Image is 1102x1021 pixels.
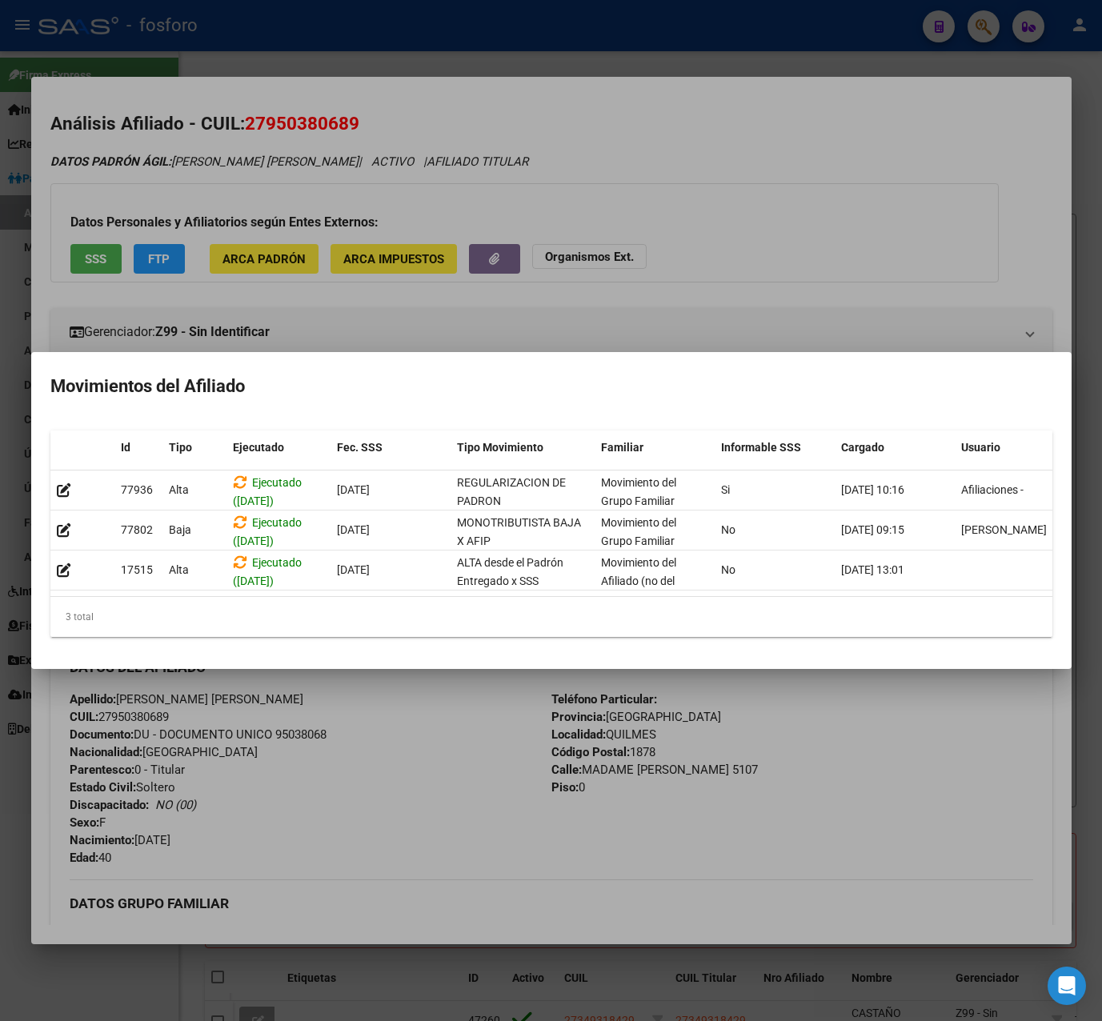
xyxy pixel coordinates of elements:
span: 17515 [121,563,153,576]
datatable-header-cell: Informable SSS [715,430,835,465]
span: ALTA desde el Padrón Entregado x SSS [457,556,563,587]
span: Movimiento del Grupo Familiar [601,516,676,547]
span: Fec. SSS [337,441,383,454]
span: 77802 [121,523,153,536]
span: Tipo [169,441,192,454]
datatable-header-cell: Fec. SSS [331,430,451,465]
datatable-header-cell: Tipo [162,430,226,465]
span: No [721,523,735,536]
datatable-header-cell: Ejecutado [226,430,331,465]
span: Tipo Movimiento [457,441,543,454]
h2: Movimientos del Afiliado [50,371,1052,402]
span: Si [721,483,730,496]
span: Ejecutado ([DATE]) [233,516,302,547]
datatable-header-cell: Usuario [955,430,1075,465]
span: Informable SSS [721,441,801,454]
span: REGULARIZACION DE PADRON [457,476,566,507]
span: Ejecutado [233,441,284,454]
span: [DATE] [337,523,370,536]
span: [DATE] 09:15 [841,523,904,536]
datatable-header-cell: Familiar [595,430,715,465]
span: No [721,563,735,576]
datatable-header-cell: Cargado [835,430,955,465]
span: [DATE] 13:01 [841,563,904,576]
span: Movimiento del Afiliado (no del grupo) [601,556,676,606]
span: [DATE] [337,563,370,576]
span: Id [121,441,130,454]
span: Alta [169,483,189,496]
span: Movimiento del Grupo Familiar [601,476,676,507]
datatable-header-cell: Id [114,430,162,465]
span: [DATE] 10:16 [841,483,904,496]
span: 77936 [121,483,153,496]
span: [DATE] [337,483,370,496]
span: Ejecutado ([DATE]) [233,556,302,587]
datatable-header-cell: Tipo Movimiento [451,430,595,465]
span: Alta [169,563,189,576]
div: Open Intercom Messenger [1048,967,1086,1005]
span: Afiliaciones - [961,483,1024,496]
span: Familiar [601,441,643,454]
span: [PERSON_NAME] [961,523,1047,536]
span: MONOTRIBUTISTA BAJA X AFIP [457,516,581,547]
div: 3 total [50,597,1052,637]
span: Usuario [961,441,1000,454]
span: Baja [169,523,191,536]
span: Ejecutado ([DATE]) [233,476,302,507]
span: Cargado [841,441,884,454]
